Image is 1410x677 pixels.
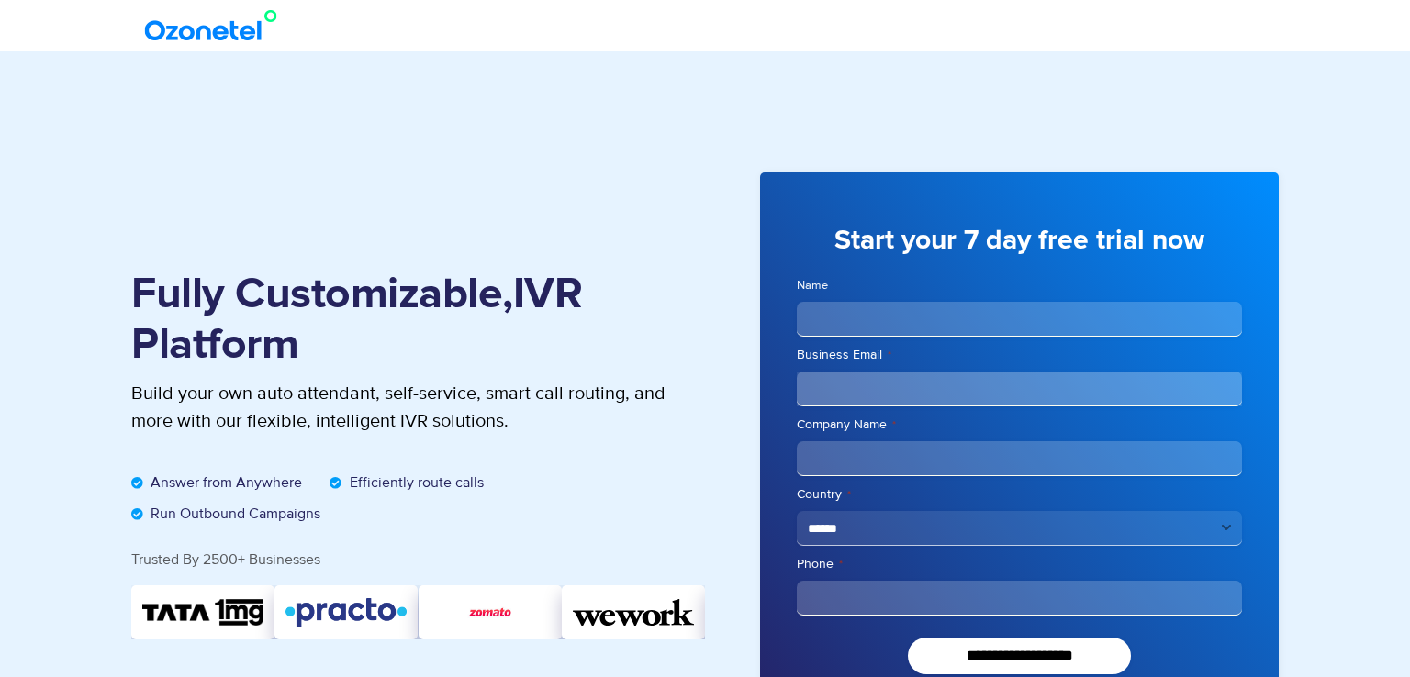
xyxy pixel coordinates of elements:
img: Practo-logo [285,596,407,628]
h3: Start your 7 day free trial now [797,223,1242,259]
p: Build your own auto attendant, self-service, smart call routing, and more with our flexible, inte... [131,380,705,435]
label: Business Email [797,346,1242,364]
span: Run Outbound Campaigns [146,503,320,525]
span: Efficiently route calls [345,472,484,494]
div: 1 of 5 [131,585,274,639]
img: TATA_1mg_Logo.svg [142,596,263,628]
div: Trusted By 2500+ Businesses [131,552,705,567]
label: Company Name [797,416,1242,434]
div: 3 of 5 [419,585,562,639]
img: wework.svg [573,596,694,628]
h1: Fully Customizable,IVR Platform [131,270,705,371]
div: 4 of 5 [562,585,705,639]
div: Image Carousel [131,585,705,639]
span: Answer from Anywhere [146,472,302,494]
div: 2 of 5 [274,585,418,639]
label: Country [797,485,1242,504]
label: Phone [797,555,1242,573]
label: Name [797,277,1242,294]
img: zomato.jpg [460,596,520,628]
